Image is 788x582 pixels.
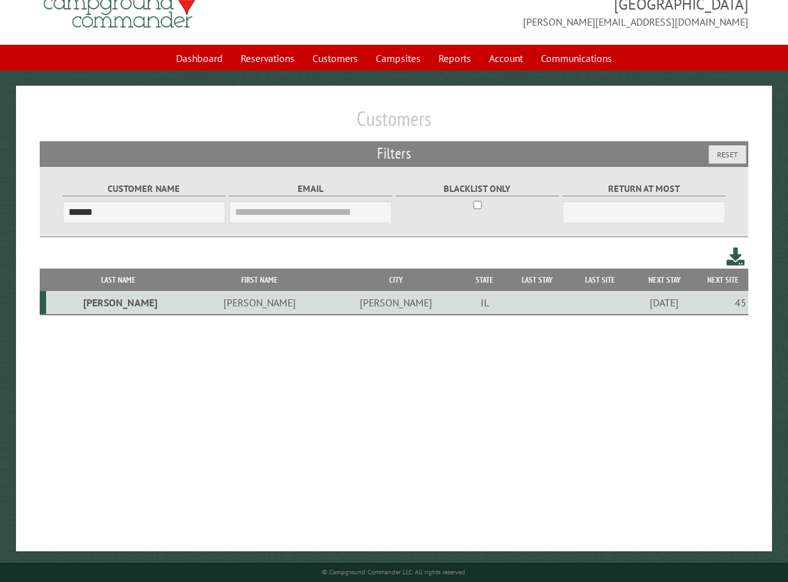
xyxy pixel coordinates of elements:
[481,46,531,70] a: Account
[396,182,559,196] label: Blacklist only
[191,269,328,291] th: First Name
[697,269,748,291] th: Next Site
[40,141,749,166] h2: Filters
[634,296,696,309] div: [DATE]
[709,145,746,164] button: Reset
[322,568,467,576] small: © Campground Commander LLC. All rights reserved.
[168,46,230,70] a: Dashboard
[465,291,506,315] td: IL
[727,245,745,269] a: Download this customer list (.csv)
[46,269,191,291] th: Last Name
[631,269,697,291] th: Next Stay
[305,46,366,70] a: Customers
[40,106,749,141] h1: Customers
[63,182,225,196] label: Customer Name
[233,46,302,70] a: Reservations
[368,46,428,70] a: Campsites
[697,291,748,315] td: 45
[563,182,725,196] label: Return at most
[46,291,191,315] td: [PERSON_NAME]
[328,269,464,291] th: City
[465,269,506,291] th: State
[328,291,464,315] td: [PERSON_NAME]
[431,46,479,70] a: Reports
[533,46,620,70] a: Communications
[229,182,392,196] label: Email
[569,269,632,291] th: Last Site
[505,269,568,291] th: Last Stay
[191,291,328,315] td: [PERSON_NAME]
